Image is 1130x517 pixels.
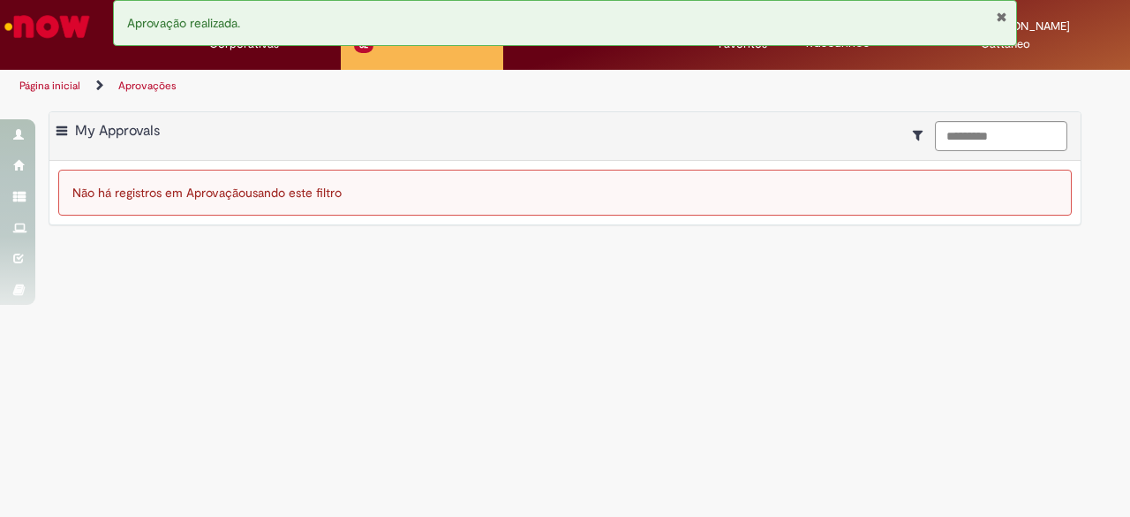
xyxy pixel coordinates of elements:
[996,10,1007,24] button: Fechar Notificação
[13,70,740,103] ul: Trilhas de página
[118,79,177,93] a: Aprovações
[2,9,93,44] img: ServiceNow
[127,15,240,31] span: Aprovação realizada.
[245,185,342,201] span: usando este filtro
[913,129,931,141] i: Mostrar filtros para: Suas Solicitações
[981,19,1070,51] span: [PERSON_NAME] Cattaneo
[75,122,160,140] span: My Approvals
[58,170,1072,216] div: Não há registros em Aprovação
[19,79,80,93] a: Página inicial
